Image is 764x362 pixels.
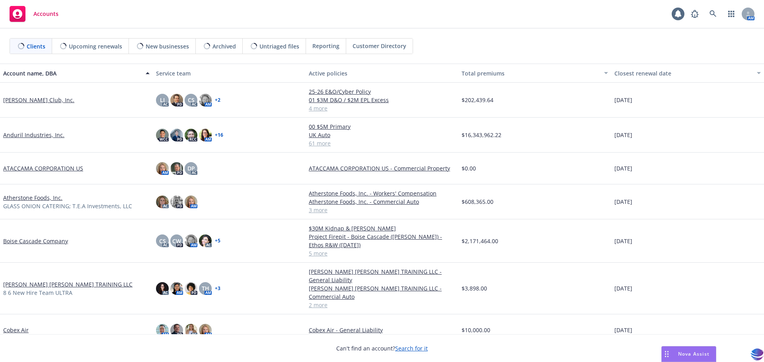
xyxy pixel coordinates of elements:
[462,197,493,206] span: $608,365.00
[750,347,764,362] img: svg+xml;base64,PHN2ZyB3aWR0aD0iMzQiIGhlaWdodD0iMzQiIHZpZXdCb3g9IjAgMCAzNCAzNCIgZmlsbD0ibm9uZSIgeG...
[462,131,501,139] span: $16,343,962.22
[185,282,197,295] img: photo
[3,96,74,104] a: [PERSON_NAME] Club, Inc.
[187,164,195,172] span: DP
[188,96,195,104] span: CS
[353,42,406,50] span: Customer Directory
[3,288,72,297] span: 8 6 New Hire Team ULTRA
[199,234,212,247] img: photo
[309,164,455,172] a: ATACCAMA CORPORATION US - Commercial Property
[215,286,220,291] a: + 3
[215,133,223,137] a: + 16
[156,129,169,141] img: photo
[159,237,166,245] span: CS
[212,42,236,50] span: Archived
[662,347,672,362] div: Drag to move
[309,284,455,301] a: [PERSON_NAME] [PERSON_NAME] TRAINING LLC - Commercial Auto
[156,196,169,208] img: photo
[170,282,183,295] img: photo
[614,69,752,77] div: Closest renewal date
[160,96,165,104] span: LI
[614,237,632,245] span: [DATE]
[170,129,183,141] img: photo
[312,42,339,50] span: Reporting
[336,344,428,352] span: Can't find an account?
[202,284,209,292] span: TH
[215,98,220,103] a: + 2
[462,69,599,77] div: Total premiums
[614,197,632,206] span: [DATE]
[611,64,764,83] button: Closest renewal date
[723,6,739,22] a: Switch app
[614,326,632,334] span: [DATE]
[678,350,709,357] span: Nova Assist
[661,346,716,362] button: Nova Assist
[614,284,632,292] span: [DATE]
[309,131,455,139] a: UK Auto
[462,284,487,292] span: $3,898.00
[259,42,299,50] span: Untriaged files
[309,122,455,131] a: 00 $5M Primary
[170,94,183,106] img: photo
[156,324,169,337] img: photo
[185,234,197,247] img: photo
[170,196,183,208] img: photo
[309,189,455,197] a: Atherstone Foods, Inc. - Workers' Compensation
[458,64,611,83] button: Total premiums
[199,129,212,141] img: photo
[215,238,220,243] a: + 5
[309,206,455,214] a: 3 more
[3,237,68,245] a: Boise Cascade Company
[309,139,455,147] a: 61 more
[156,69,302,77] div: Service team
[185,196,197,208] img: photo
[33,11,58,17] span: Accounts
[3,202,132,210] span: GLASS ONION CATERING; T.E.A Investments, LLC
[462,326,490,334] span: $10,000.00
[3,164,83,172] a: ATACCAMA CORPORATION US
[309,96,455,104] a: 01 $3M D&O / $2M EPL Excess
[3,131,64,139] a: Anduril Industries, Inc.
[172,237,181,245] span: CW
[309,87,455,96] a: 25-26 E&O/Cyber Policy
[309,301,455,309] a: 2 more
[309,224,455,232] a: $30M Kidnap & [PERSON_NAME]
[705,6,721,22] a: Search
[6,3,62,25] a: Accounts
[462,237,498,245] span: $2,171,464.00
[309,232,455,249] a: Project Firepit - Boise Cascade ([PERSON_NAME]) - Ethos R&W ([DATE])
[156,162,169,175] img: photo
[156,282,169,295] img: photo
[153,64,306,83] button: Service team
[199,94,212,106] img: photo
[309,69,455,77] div: Active policies
[199,324,212,337] img: photo
[462,164,476,172] span: $0.00
[3,194,62,202] a: Atherstone Foods, Inc.
[185,129,197,141] img: photo
[614,131,632,139] span: [DATE]
[395,345,428,352] a: Search for it
[3,280,133,288] a: [PERSON_NAME] [PERSON_NAME] TRAINING LLC
[309,267,455,284] a: [PERSON_NAME] [PERSON_NAME] TRAINING LLC - General Liability
[309,197,455,206] a: Atherstone Foods, Inc. - Commercial Auto
[614,164,632,172] span: [DATE]
[687,6,703,22] a: Report a Bug
[614,96,632,104] span: [DATE]
[69,42,122,50] span: Upcoming renewals
[146,42,189,50] span: New businesses
[3,69,141,77] div: Account name, DBA
[309,249,455,257] a: 5 more
[27,42,45,50] span: Clients
[462,96,493,104] span: $202,439.64
[309,104,455,112] a: 4 more
[185,324,197,337] img: photo
[170,324,183,337] img: photo
[309,326,455,334] a: Cobex Air - General Liability
[3,326,29,334] a: Cobex Air
[306,64,458,83] button: Active policies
